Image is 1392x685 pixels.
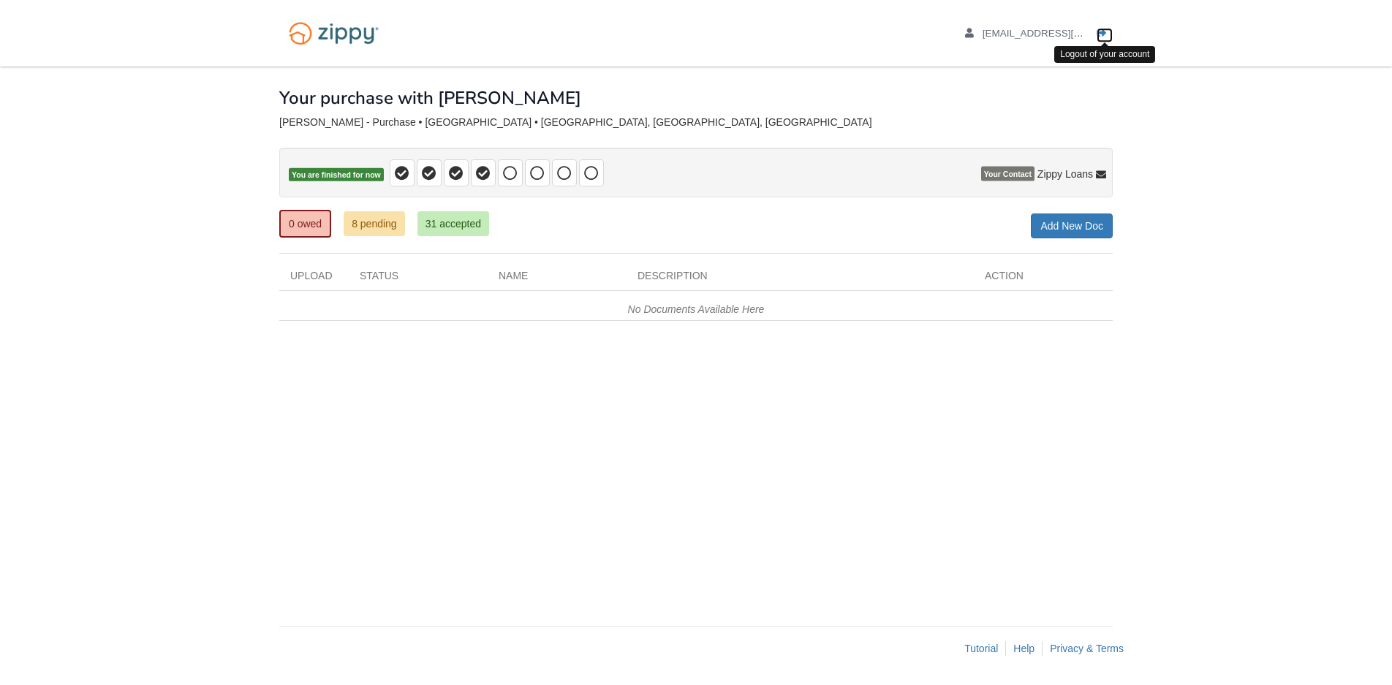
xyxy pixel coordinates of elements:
[1013,643,1034,654] a: Help
[279,116,1113,129] div: [PERSON_NAME] - Purchase • [GEOGRAPHIC_DATA] • [GEOGRAPHIC_DATA], [GEOGRAPHIC_DATA], [GEOGRAPHIC_...
[289,168,384,182] span: You are finished for now
[627,268,974,290] div: Description
[1050,643,1124,654] a: Privacy & Terms
[981,167,1034,181] span: Your Contact
[1054,46,1155,63] div: Logout of your account
[349,268,488,290] div: Status
[279,15,388,52] img: Logo
[983,28,1150,39] span: jimenezfamily2813@gmail.com
[628,303,765,315] em: No Documents Available Here
[964,643,998,654] a: Tutorial
[974,268,1113,290] div: Action
[1031,213,1113,238] a: Add New Doc
[279,268,349,290] div: Upload
[279,210,331,238] a: 0 owed
[279,88,581,107] h1: Your purchase with [PERSON_NAME]
[488,268,627,290] div: Name
[965,28,1150,42] a: edit profile
[417,211,489,236] a: 31 accepted
[1097,28,1113,42] a: Log out
[344,211,405,236] a: 8 pending
[1037,167,1093,181] span: Zippy Loans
